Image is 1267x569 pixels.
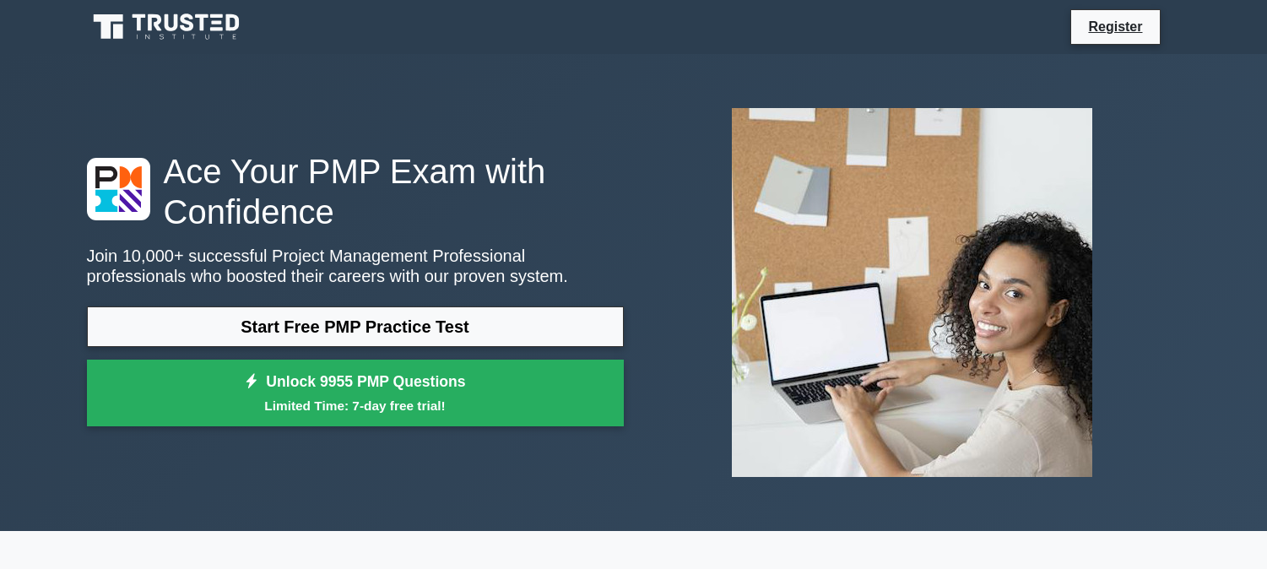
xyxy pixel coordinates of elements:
p: Join 10,000+ successful Project Management Professional professionals who boosted their careers w... [87,246,624,286]
small: Limited Time: 7-day free trial! [108,396,603,415]
a: Start Free PMP Practice Test [87,306,624,347]
h1: Ace Your PMP Exam with Confidence [87,151,624,232]
a: Register [1078,16,1152,37]
a: Unlock 9955 PMP QuestionsLimited Time: 7-day free trial! [87,360,624,427]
